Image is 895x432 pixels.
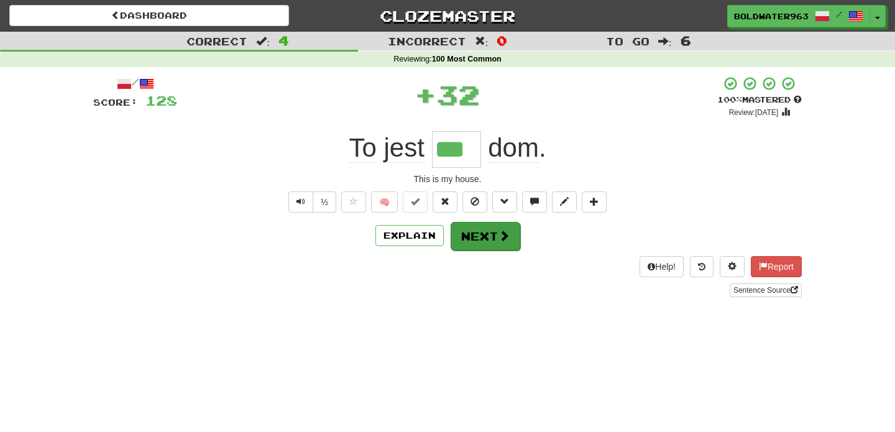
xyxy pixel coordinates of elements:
button: Round history (alt+y) [690,256,714,277]
button: Explain [375,225,444,246]
span: dom [488,133,539,163]
span: jest [383,133,424,163]
button: Help! [640,256,684,277]
button: Favorite sentence (alt+f) [341,191,366,213]
span: 4 [278,33,289,48]
span: . [481,133,546,163]
span: : [658,36,672,47]
span: + [415,76,436,113]
span: 0 [497,33,507,48]
div: Text-to-speech controls [286,191,336,213]
button: Discuss sentence (alt+u) [522,191,547,213]
a: Clozemaster [308,5,587,27]
button: Next [451,222,520,250]
span: Score: [93,97,138,108]
span: To go [606,35,649,47]
span: : [475,36,489,47]
button: Reset to 0% Mastered (alt+r) [433,191,457,213]
div: This is my house. [93,173,802,185]
span: / [836,10,842,19]
button: Ignore sentence (alt+i) [462,191,487,213]
span: To [349,133,376,163]
span: BoldWater963 [734,11,809,22]
button: Grammar (alt+g) [492,191,517,213]
div: / [93,76,177,91]
span: 100 % [717,94,742,104]
button: ½ [313,191,336,213]
small: Review: [DATE] [729,108,779,117]
strong: 100 Most Common [432,55,502,63]
button: 🧠 [371,191,398,213]
span: Correct [186,35,247,47]
span: 6 [681,33,691,48]
span: Incorrect [388,35,466,47]
a: Dashboard [9,5,289,26]
button: Report [751,256,802,277]
button: Add to collection (alt+a) [582,191,607,213]
span: 128 [145,93,177,108]
button: Play sentence audio (ctl+space) [288,191,313,213]
span: 32 [436,79,480,110]
div: Mastered [717,94,802,106]
a: BoldWater963 / [727,5,870,27]
span: : [256,36,270,47]
a: Sentence Source [730,283,802,297]
button: Edit sentence (alt+d) [552,191,577,213]
button: Set this sentence to 100% Mastered (alt+m) [403,191,428,213]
